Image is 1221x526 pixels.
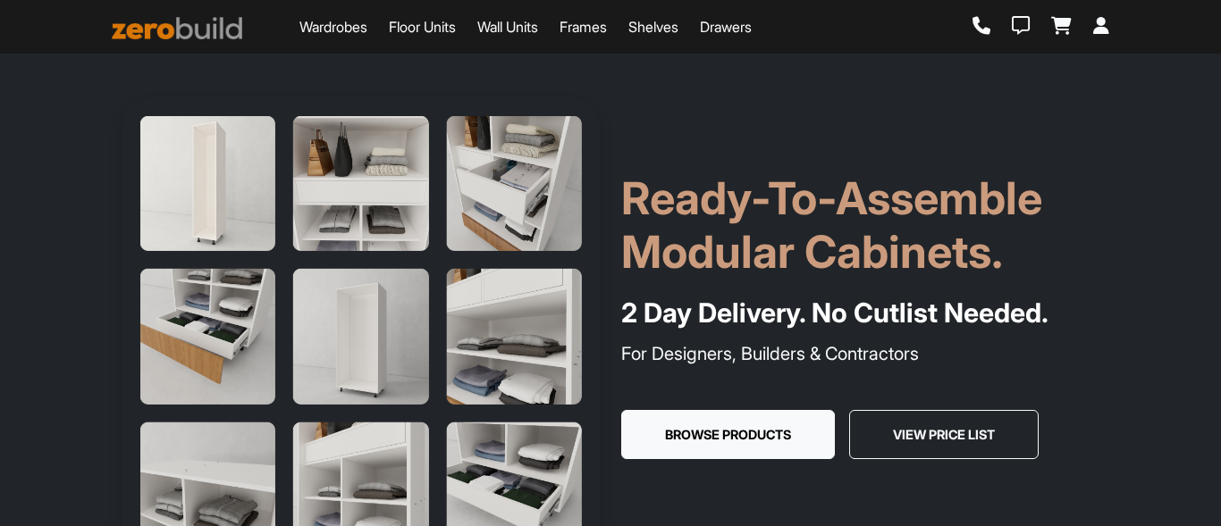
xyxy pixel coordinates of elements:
button: Browse Products [621,410,835,460]
p: For Designers, Builders & Contractors [621,340,1099,367]
button: View Price List [849,410,1039,460]
img: ZeroBuild logo [112,17,242,39]
a: Login [1093,17,1109,37]
h1: Ready-To-Assemble Modular Cabinets. [621,171,1099,279]
a: Floor Units [389,16,456,38]
a: Drawers [700,16,752,38]
a: Wardrobes [299,16,367,38]
a: Shelves [628,16,678,38]
h4: 2 Day Delivery. No Cutlist Needed. [621,293,1099,333]
a: Frames [560,16,607,38]
a: Wall Units [477,16,538,38]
